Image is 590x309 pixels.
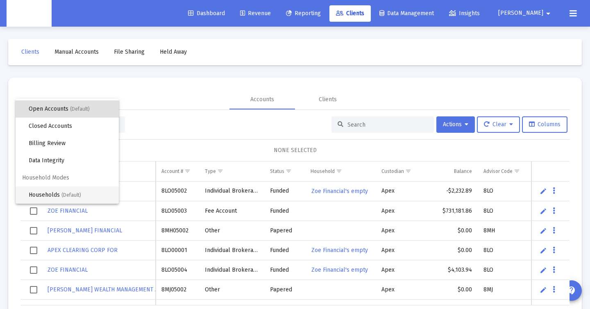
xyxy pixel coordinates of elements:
span: Household Modes [16,169,119,186]
span: (Default) [70,106,90,112]
span: (Default) [61,192,81,198]
span: Data Integrity [29,152,112,169]
span: Households [29,186,112,204]
span: Open Accounts [29,100,112,118]
span: Closed Accounts [29,118,112,135]
span: Billing Review [29,135,112,152]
